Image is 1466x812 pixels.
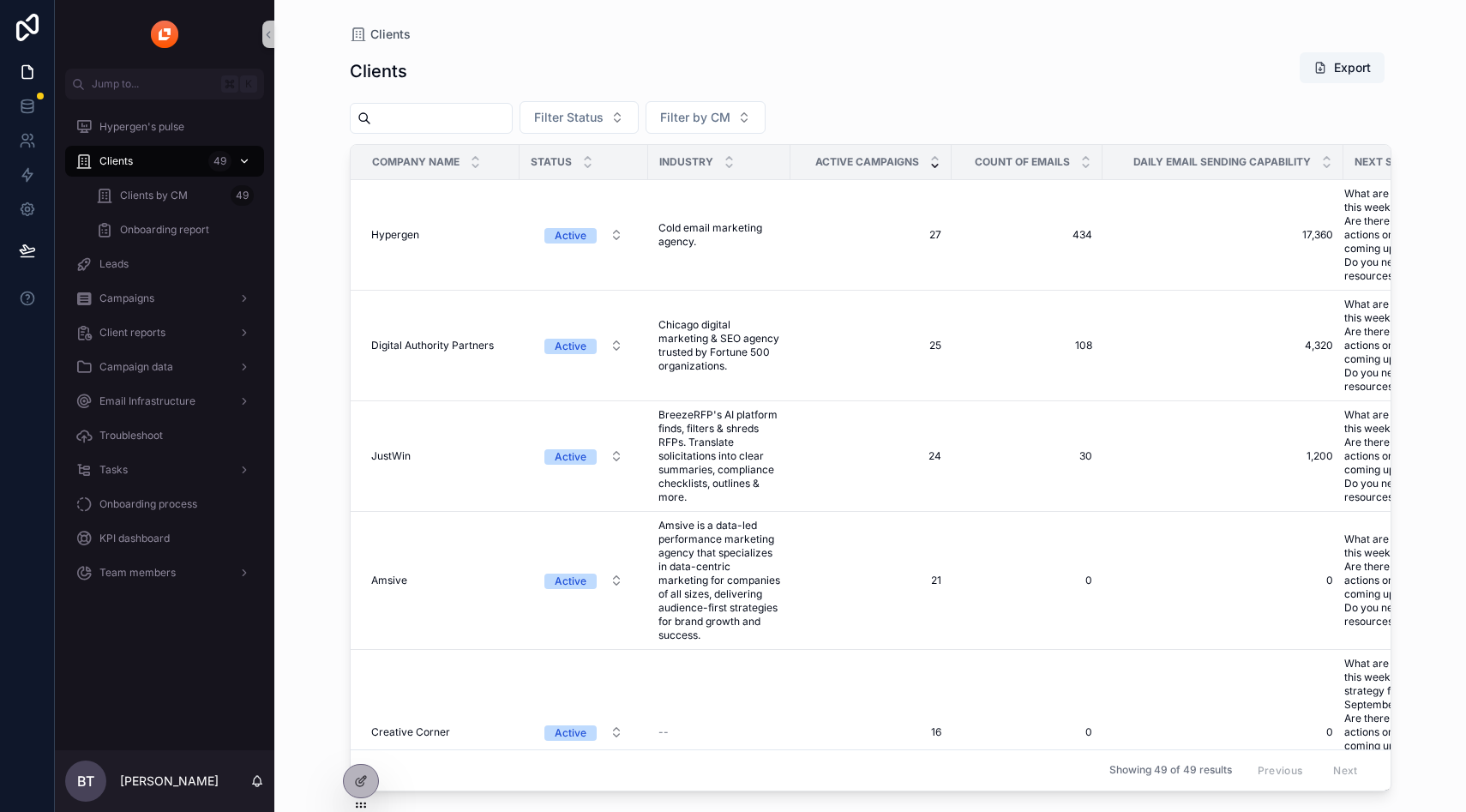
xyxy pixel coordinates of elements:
[1113,574,1333,587] a: 0
[371,228,509,242] a: Hypergen
[99,394,195,408] span: Email Infrastructure
[1109,764,1232,778] span: Showing 49 of 49 results
[371,339,509,352] a: Digital Authority Partners
[371,228,419,242] span: Hypergen
[371,449,411,463] span: JustWin
[371,339,494,352] span: Digital Authority Partners
[372,155,460,169] span: Company name
[371,725,450,739] span: Creative Corner
[531,220,637,250] button: Select Button
[65,557,264,588] a: Team members
[658,519,780,642] a: Amsive is a data-led performance marketing agency that specializes in data-centric marketing for ...
[962,574,1092,587] a: 0
[658,221,780,249] a: Cold email marketing agency.
[646,101,766,134] button: Select Button
[151,21,178,48] img: App logo
[962,339,1092,352] a: 108
[962,228,1092,242] a: 434
[962,449,1092,463] a: 30
[65,489,264,520] a: Onboarding process
[120,223,209,237] span: Onboarding report
[530,329,638,362] a: Select Button
[801,725,941,739] a: 16
[534,109,604,126] span: Filter Status
[65,454,264,485] a: Tasks
[531,330,637,361] button: Select Button
[65,249,264,280] a: Leads
[1355,155,1419,169] span: Next steps
[530,716,638,749] a: Select Button
[801,449,941,463] a: 24
[371,449,509,463] a: JustWin
[65,146,264,177] a: Clients49
[65,317,264,348] a: Client reports
[801,228,941,242] a: 27
[99,120,184,134] span: Hypergen's pulse
[801,339,941,352] a: 25
[99,497,197,511] span: Onboarding process
[350,26,411,43] a: Clients
[531,565,637,596] button: Select Button
[1133,155,1311,169] span: Daily email sending capability
[530,440,638,472] a: Select Button
[99,360,173,374] span: Campaign data
[99,154,133,168] span: Clients
[99,566,176,580] span: Team members
[208,151,231,171] div: 49
[531,441,637,472] button: Select Button
[65,283,264,314] a: Campaigns
[55,99,274,611] div: scrollable content
[530,564,638,597] a: Select Button
[86,214,264,245] a: Onboarding report
[1113,339,1333,352] a: 4,320
[231,185,254,206] div: 49
[555,228,586,244] div: Active
[531,155,572,169] span: Status
[242,77,255,91] span: K
[530,219,638,251] a: Select Button
[65,386,264,417] a: Email Infrastructure
[962,725,1092,739] a: 0
[1113,725,1333,739] a: 0
[555,574,586,589] div: Active
[801,574,941,587] a: 21
[658,725,780,739] a: --
[1300,52,1385,83] button: Export
[371,574,407,587] span: Amsive
[120,773,219,790] p: [PERSON_NAME]
[975,155,1070,169] span: Count of emails
[65,523,264,554] a: KPI dashboard
[531,717,637,748] button: Select Button
[99,326,165,340] span: Client reports
[555,339,586,354] div: Active
[659,155,713,169] span: Industry
[658,318,780,373] a: Chicago digital marketing & SEO agency trusted by Fortune 500 organizations.
[86,180,264,211] a: Clients by CM49
[65,420,264,451] a: Troubleshoot
[555,725,586,741] div: Active
[1113,449,1333,463] span: 1,200
[660,109,730,126] span: Filter by CM
[371,725,509,739] a: Creative Corner
[658,408,780,504] a: BreezeRFP's AI platform finds, filters & shreds RFPs. Translate solicitations into clear summarie...
[371,574,509,587] a: Amsive
[520,101,639,134] button: Select Button
[99,429,163,442] span: Troubleshoot
[65,352,264,382] a: Campaign data
[65,69,264,99] button: Jump to...K
[555,449,586,465] div: Active
[92,77,214,91] span: Jump to...
[815,155,919,169] span: Active campaigns
[120,189,188,202] span: Clients by CM
[658,725,669,739] span: --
